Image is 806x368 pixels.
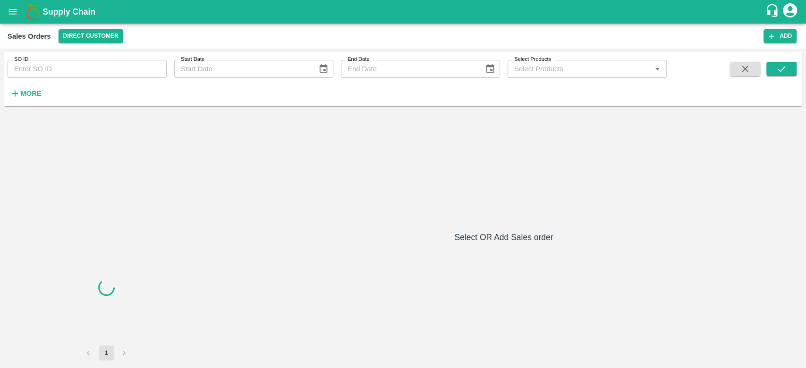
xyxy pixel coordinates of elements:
div: Sales Orders [8,30,51,42]
button: Select DC [59,29,123,43]
h6: Select OR Add Sales order [209,231,798,244]
button: More [8,85,44,101]
button: Add [764,29,797,43]
input: Enter SO ID [8,60,167,78]
label: Select Products [514,56,551,63]
input: End Date [341,60,477,78]
button: Choose date [481,60,499,78]
label: End Date [348,56,369,63]
input: Start Date [174,60,311,78]
button: Open [651,63,663,75]
label: Start Date [181,56,204,63]
img: logo [24,2,42,21]
label: SO ID [14,56,28,63]
div: customer-support [765,3,781,20]
nav: pagination navigation [79,345,133,360]
a: Supply Chain [42,5,765,18]
input: Select Products [510,63,648,75]
button: open drawer [2,1,24,23]
button: Choose date [314,60,332,78]
b: Supply Chain [42,7,95,17]
div: account of current user [781,2,798,22]
button: page 1 [99,345,114,360]
strong: More [20,90,42,97]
